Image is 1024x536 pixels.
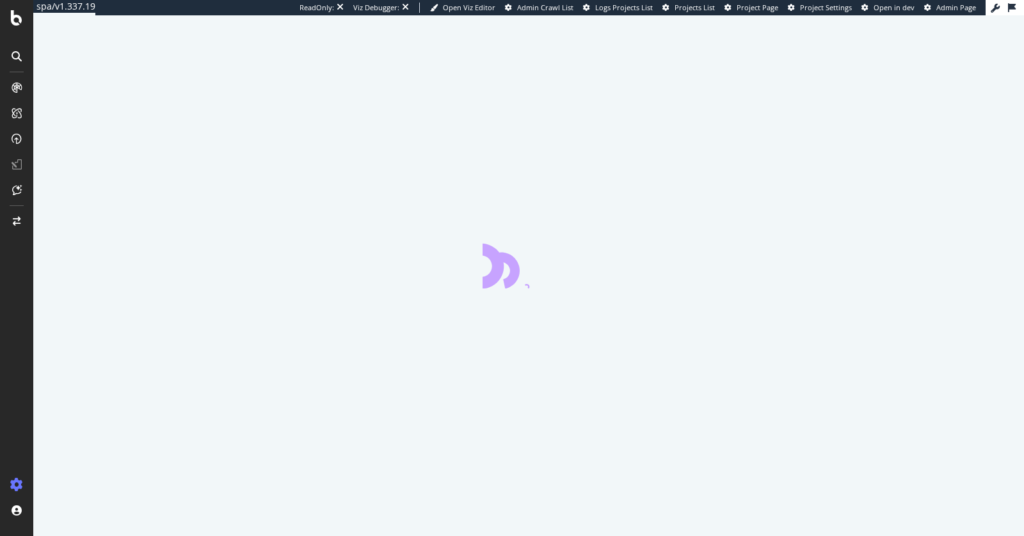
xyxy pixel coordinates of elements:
div: Viz Debugger: [353,3,399,13]
span: Admin Crawl List [517,3,573,12]
span: Open in dev [874,3,915,12]
a: Open in dev [861,3,915,13]
span: Logs Projects List [595,3,653,12]
a: Projects List [662,3,715,13]
span: Open Viz Editor [443,3,495,12]
span: Projects List [675,3,715,12]
a: Open Viz Editor [430,3,495,13]
span: Project Page [737,3,778,12]
a: Project Settings [788,3,852,13]
span: Project Settings [800,3,852,12]
div: animation [483,242,575,288]
a: Logs Projects List [583,3,653,13]
a: Admin Crawl List [505,3,573,13]
div: ReadOnly: [300,3,334,13]
a: Project Page [724,3,778,13]
a: Admin Page [924,3,976,13]
span: Admin Page [936,3,976,12]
